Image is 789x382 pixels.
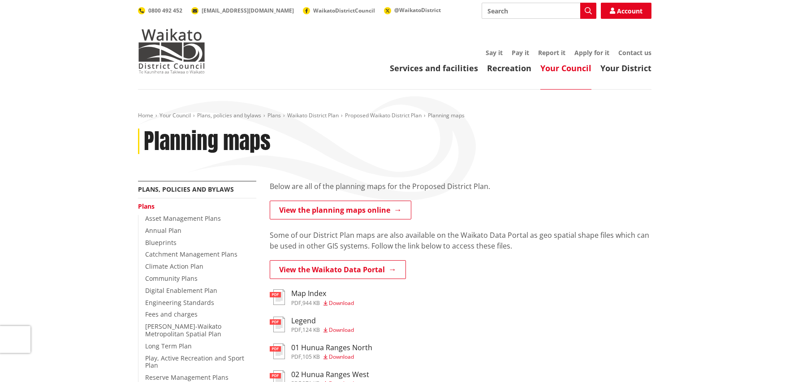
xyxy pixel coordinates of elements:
[270,317,285,332] img: document-pdf.svg
[148,7,182,14] span: 0800 492 452
[329,353,354,361] span: Download
[145,226,181,235] a: Annual Plan
[540,63,591,73] a: Your Council
[302,353,320,361] span: 105 KB
[291,289,354,298] h3: Map Index
[144,129,271,155] h1: Planning maps
[270,230,651,251] p: Some of our District Plan maps are also available on the Waikato Data Portal as geo spatial shape...
[291,343,372,352] h3: 01 Hunua Ranges North
[197,112,261,119] a: Plans, policies and bylaws
[270,201,411,219] a: View the planning maps online
[270,260,406,279] a: View the Waikato Data Portal
[145,322,221,338] a: [PERSON_NAME]-Waikato Metropolitan Spatial Plan
[145,274,198,283] a: Community Plans
[291,299,301,307] span: pdf
[394,6,441,14] span: @WaikatoDistrict
[270,289,354,305] a: Map Index pdf,944 KB Download
[145,373,229,382] a: Reserve Management Plans
[601,3,651,19] a: Account
[160,112,191,119] a: Your Council
[291,317,354,325] h3: Legend
[145,310,198,318] a: Fees and charges
[270,343,372,360] a: 01 Hunua Ranges North pdf,105 KB Download
[574,48,609,57] a: Apply for it
[138,29,205,73] img: Waikato District Council - Te Kaunihera aa Takiwaa o Waikato
[291,353,301,361] span: pdf
[191,7,294,14] a: [EMAIL_ADDRESS][DOMAIN_NAME]
[287,112,339,119] a: Waikato District Plan
[329,326,354,334] span: Download
[145,262,203,270] a: Climate Action Plan
[202,7,294,14] span: [EMAIL_ADDRESS][DOMAIN_NAME]
[302,299,320,307] span: 944 KB
[270,317,354,333] a: Legend pdf,124 KB Download
[487,63,531,73] a: Recreation
[482,3,596,19] input: Search input
[512,48,529,57] a: Pay it
[538,48,565,57] a: Report it
[138,185,234,193] a: Plans, policies and bylaws
[291,354,372,360] div: ,
[270,343,285,359] img: document-pdf.svg
[145,214,221,223] a: Asset Management Plans
[384,6,441,14] a: @WaikatoDistrict
[145,250,237,258] a: Catchment Management Plans
[618,48,651,57] a: Contact us
[138,112,153,119] a: Home
[291,370,369,379] h3: 02 Hunua Ranges West
[138,7,182,14] a: 0800 492 452
[390,63,478,73] a: Services and facilities
[145,298,214,307] a: Engineering Standards
[600,63,651,73] a: Your District
[428,112,465,119] span: Planning maps
[145,342,192,350] a: Long Term Plan
[291,327,354,333] div: ,
[270,181,651,192] p: Below are all of the planning maps for the Proposed District Plan.
[138,202,155,210] a: Plans
[329,299,354,307] span: Download
[291,300,354,306] div: ,
[302,326,320,334] span: 124 KB
[345,112,422,119] a: Proposed Waikato District Plan
[291,326,301,334] span: pdf
[145,286,217,295] a: Digital Enablement Plan
[303,7,375,14] a: WaikatoDistrictCouncil
[145,354,244,370] a: Play, Active Recreation and Sport Plan
[270,289,285,305] img: document-pdf.svg
[313,7,375,14] span: WaikatoDistrictCouncil
[145,238,177,247] a: Blueprints
[267,112,281,119] a: Plans
[138,112,651,120] nav: breadcrumb
[486,48,503,57] a: Say it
